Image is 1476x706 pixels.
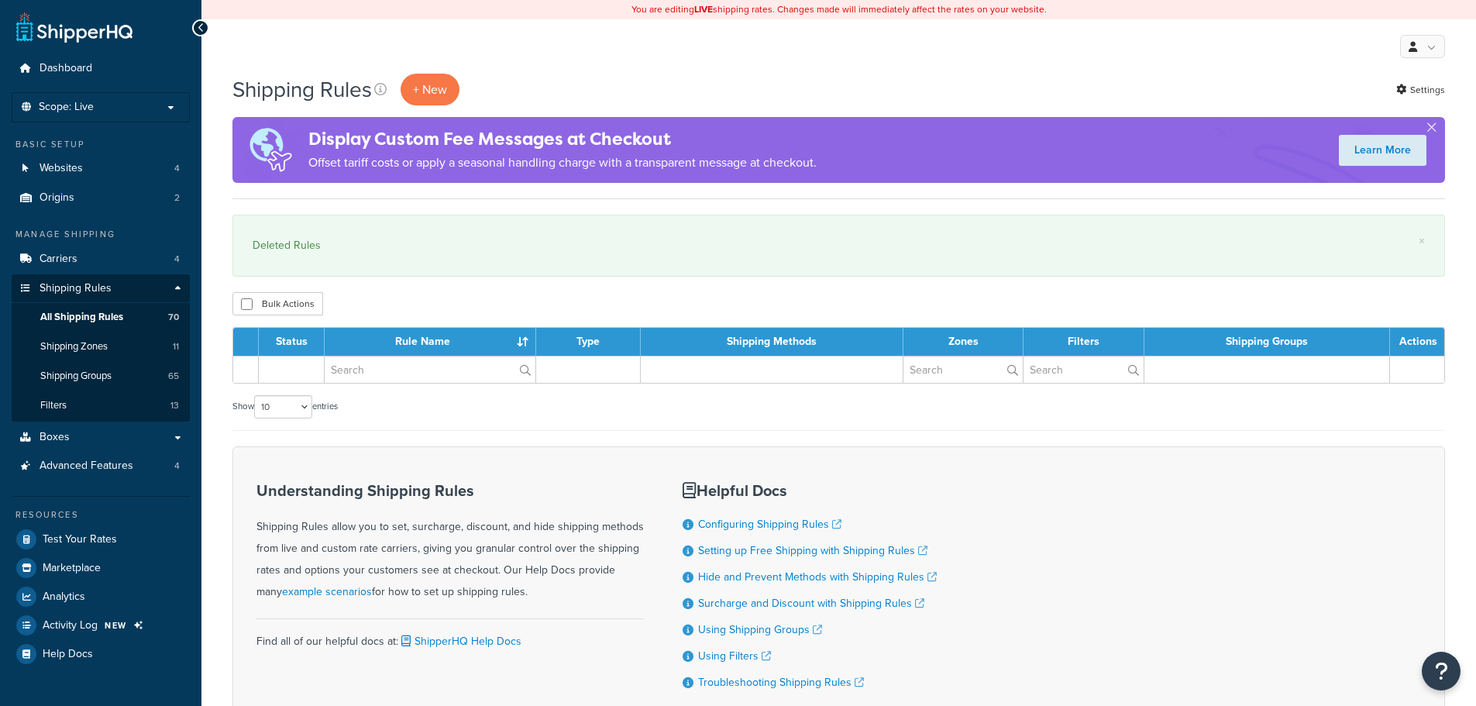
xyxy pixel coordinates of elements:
[1144,328,1390,356] th: Shipping Groups
[40,431,70,444] span: Boxes
[12,452,190,480] li: Advanced Features
[12,423,190,452] a: Boxes
[40,282,112,295] span: Shipping Rules
[253,235,1425,257] div: Deleted Rules
[12,154,190,183] a: Websites 4
[12,391,190,420] a: Filters 13
[174,460,180,473] span: 4
[325,328,536,356] th: Rule Name
[12,303,190,332] li: All Shipping Rules
[308,152,817,174] p: Offset tariff costs or apply a seasonal handling charge with a transparent message at checkout.
[40,191,74,205] span: Origins
[698,516,841,532] a: Configuring Shipping Rules
[308,126,817,152] h4: Display Custom Fee Messages at Checkout
[12,274,190,422] li: Shipping Rules
[170,399,179,412] span: 13
[43,591,85,604] span: Analytics
[1024,356,1144,383] input: Search
[43,619,98,632] span: Activity Log
[1390,328,1444,356] th: Actions
[105,619,127,632] span: NEW
[1339,135,1426,166] a: Learn More
[401,74,459,105] p: + New
[39,101,94,114] span: Scope: Live
[12,525,190,553] a: Test Your Rates
[698,622,822,638] a: Using Shipping Groups
[256,482,644,499] h3: Understanding Shipping Rules
[698,648,771,664] a: Using Filters
[683,482,937,499] h3: Helpful Docs
[12,362,190,391] li: Shipping Groups
[232,74,372,105] h1: Shipping Rules
[12,138,190,151] div: Basic Setup
[12,184,190,212] li: Origins
[12,303,190,332] a: All Shipping Rules 70
[173,340,179,353] span: 11
[12,611,190,639] li: Activity Log
[232,117,308,183] img: duties-banner-06bc72dcb5fe05cb3f9472aba00be2ae8eb53ab6f0d8bb03d382ba314ac3c341.png
[903,328,1024,356] th: Zones
[12,54,190,83] a: Dashboard
[698,542,927,559] a: Setting up Free Shipping with Shipping Rules
[398,633,521,649] a: ShipperHQ Help Docs
[174,191,180,205] span: 2
[903,356,1023,383] input: Search
[259,328,325,356] th: Status
[256,482,644,603] div: Shipping Rules allow you to set, surcharge, discount, and hide shipping methods from live and cus...
[641,328,904,356] th: Shipping Methods
[1396,79,1445,101] a: Settings
[40,340,108,353] span: Shipping Zones
[12,332,190,361] li: Shipping Zones
[232,292,323,315] button: Bulk Actions
[12,583,190,611] a: Analytics
[12,362,190,391] a: Shipping Groups 65
[40,370,112,383] span: Shipping Groups
[174,253,180,266] span: 4
[12,391,190,420] li: Filters
[1419,235,1425,247] a: ×
[1422,652,1461,691] button: Open Resource Center
[12,245,190,274] a: Carriers 4
[12,554,190,582] a: Marketplace
[254,395,312,418] select: Showentries
[694,2,713,16] b: LIVE
[325,356,535,383] input: Search
[12,245,190,274] li: Carriers
[43,562,101,575] span: Marketplace
[12,611,190,639] a: Activity Log NEW
[40,253,77,266] span: Carriers
[40,162,83,175] span: Websites
[40,62,92,75] span: Dashboard
[12,452,190,480] a: Advanced Features 4
[698,569,937,585] a: Hide and Prevent Methods with Shipping Rules
[12,154,190,183] li: Websites
[12,640,190,668] a: Help Docs
[168,370,179,383] span: 65
[12,508,190,522] div: Resources
[698,595,924,611] a: Surcharge and Discount with Shipping Rules
[40,311,123,324] span: All Shipping Rules
[1024,328,1144,356] th: Filters
[536,328,641,356] th: Type
[40,460,133,473] span: Advanced Features
[282,584,372,600] a: example scenarios
[12,184,190,212] a: Origins 2
[40,399,67,412] span: Filters
[12,332,190,361] a: Shipping Zones 11
[43,533,117,546] span: Test Your Rates
[232,395,338,418] label: Show entries
[698,674,864,691] a: Troubleshooting Shipping Rules
[43,648,93,661] span: Help Docs
[256,618,644,653] div: Find all of our helpful docs at:
[168,311,179,324] span: 70
[12,274,190,303] a: Shipping Rules
[174,162,180,175] span: 4
[16,12,132,43] a: ShipperHQ Home
[12,228,190,241] div: Manage Shipping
